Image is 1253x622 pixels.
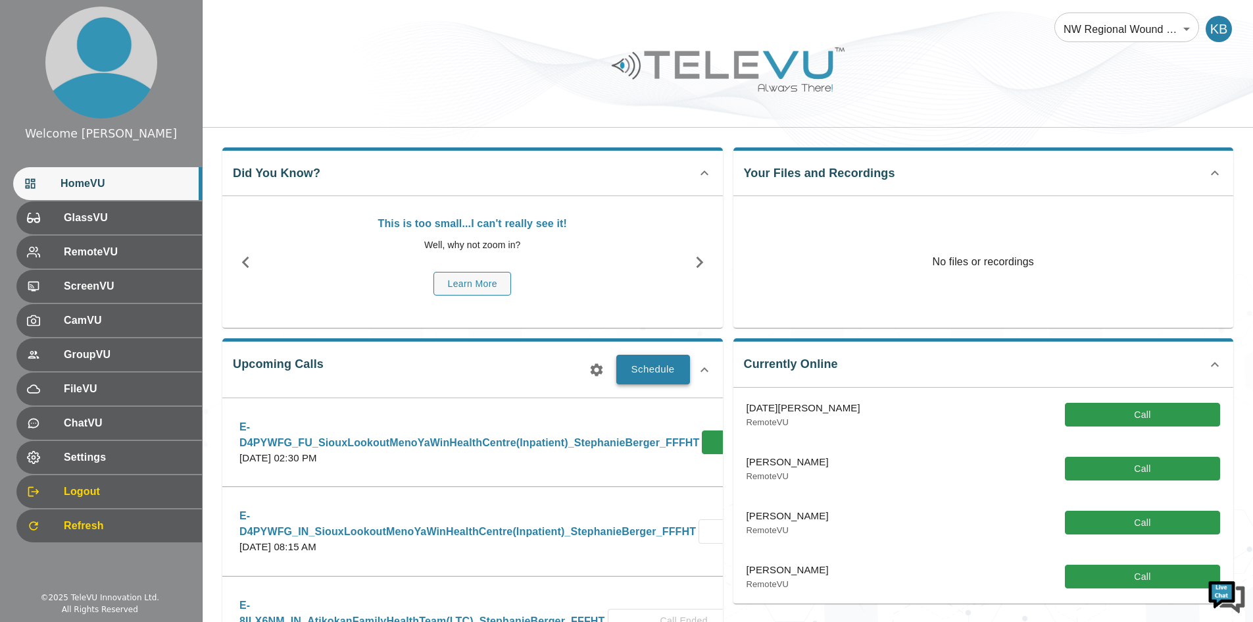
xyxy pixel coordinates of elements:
[64,278,191,294] span: ScreenVU
[1065,403,1220,427] button: Call
[276,216,670,232] p: This is too small...I can't really see it!
[239,540,699,555] p: [DATE] 08:15 AM
[16,441,202,474] div: Settings
[1065,565,1220,589] button: Call
[16,373,202,405] div: FileVU
[1207,576,1246,615] img: Chat Widget
[733,196,1234,328] p: No files or recordings
[64,244,191,260] span: RemoteVU
[61,176,191,192] span: HomeVU
[16,475,202,508] div: Logout
[16,201,202,234] div: GlassVU
[16,236,202,269] div: RemoteVU
[747,563,829,578] p: [PERSON_NAME]
[13,167,202,200] div: HomeVU
[1206,16,1232,42] div: KB
[239,419,702,451] p: E-D4PYWFG_FU_SiouxLookoutMenoYaWinHealthCentre(Inpatient)_StephanieBerger_FFFHT
[64,415,191,431] span: ChatVU
[747,455,829,470] p: [PERSON_NAME]
[276,238,670,252] p: Well, why not zoom in?
[16,338,202,371] div: GroupVU
[239,508,699,540] p: E-D4PYWFG_IN_SiouxLookoutMenoYaWinHealthCentre(Inpatient)_StephanieBerger_FFFHT
[1054,11,1199,47] div: NW Regional Wound Care
[64,484,191,500] span: Logout
[747,416,860,429] p: RemoteVU
[45,7,157,118] img: profile.png
[747,509,829,524] p: [PERSON_NAME]
[64,450,191,465] span: Settings
[747,401,860,416] p: [DATE][PERSON_NAME]
[64,210,191,226] span: GlassVU
[239,451,702,466] p: [DATE] 02:30 PM
[747,470,829,483] p: RemoteVU
[40,592,159,604] div: © 2025 TeleVU Innovation Ltd.
[229,411,716,474] div: E-D4PYWFG_FU_SiouxLookoutMenoYaWinHealthCentre(Inpatient)_StephanieBerger_FFFHT[DATE] 02:30 PMSta...
[610,42,847,97] img: Logo
[229,500,716,563] div: E-D4PYWFG_IN_SiouxLookoutMenoYaWinHealthCentre(Inpatient)_StephanieBerger_FFFHT[DATE] 08:15 AMCal...
[25,125,177,142] div: Welcome [PERSON_NAME]
[1065,511,1220,535] button: Call
[16,304,202,337] div: CamVU
[616,355,690,384] button: Schedule
[702,430,854,455] button: Start Call
[747,578,829,591] p: RemoteVU
[64,381,191,397] span: FileVU
[16,509,202,542] div: Refresh
[433,272,511,296] button: Learn More
[1065,457,1220,481] button: Call
[16,407,202,440] div: ChatVU
[62,604,138,615] div: All Rights Reserved
[64,313,191,328] span: CamVU
[64,347,191,363] span: GroupVU
[64,518,191,534] span: Refresh
[16,270,202,303] div: ScreenVU
[747,524,829,537] p: RemoteVU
